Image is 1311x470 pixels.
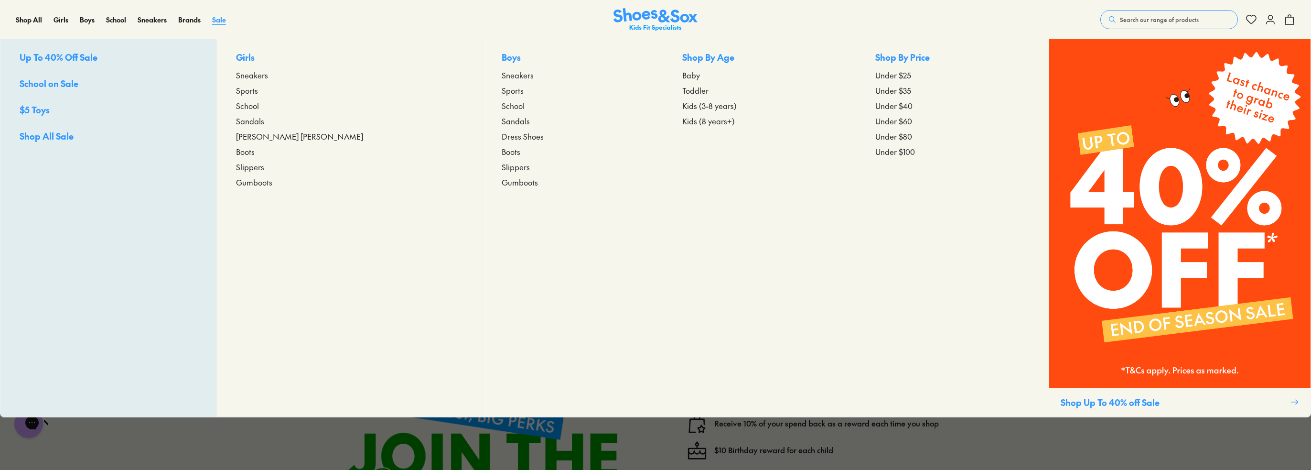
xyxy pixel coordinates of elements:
span: Under $40 [875,100,913,111]
a: Sneakers [138,15,167,25]
span: Under $35 [875,85,911,96]
img: vector1.svg [688,414,707,433]
span: Sports [236,85,258,96]
a: Boots [236,146,463,157]
a: Under $25 [875,69,1030,81]
span: Shop All Sale [20,130,74,142]
a: Shop All Sale [20,130,197,144]
span: Gumboots [502,176,538,188]
img: SNS_Logo_Responsive.svg [613,8,698,32]
a: Shop All [16,15,42,25]
a: Toddler [682,85,837,96]
span: Slippers [236,161,264,173]
a: Sandals [236,115,463,127]
span: [PERSON_NAME] [PERSON_NAME] [236,131,363,142]
p: Boys [502,51,644,66]
a: Sandals [502,115,644,127]
a: Receive 10% of your spend back as a reward each time you shop [714,418,939,429]
a: Under $60 [875,115,1030,127]
div: Need help finding the perfect pair for your little one? Let’s chat! [17,30,182,59]
span: Search our range of products [1120,15,1199,24]
span: Sandals [502,115,530,127]
a: [PERSON_NAME] [PERSON_NAME] [236,131,463,142]
a: School [236,100,463,111]
div: Reply to the campaigns [17,63,182,84]
span: Sneakers [502,69,534,81]
span: Kids (8 years+) [682,115,735,127]
span: Boots [236,146,255,157]
a: Sale [212,15,226,25]
p: Shop By Age [682,51,837,66]
p: Girls [236,51,463,66]
span: Under $80 [875,131,912,142]
iframe: Gorgias live chat messenger [10,406,48,441]
img: Shoes logo [17,11,32,26]
button: Dismiss campaign [168,12,182,25]
a: Kids (8 years+) [682,115,837,127]
span: Sandals [236,115,264,127]
span: Dress Shoes [502,131,544,142]
img: SNS_WEBASSETS_GRID_1080x1440_3.png [1049,39,1311,388]
span: School on Sale [20,77,78,89]
button: Search our range of products [1100,10,1238,29]
span: Brands [178,15,201,24]
a: Boots [502,146,644,157]
a: Slippers [502,161,644,173]
a: School [106,15,126,25]
a: Gumboots [502,176,644,188]
span: Sports [502,85,524,96]
span: Baby [682,69,700,81]
a: Sneakers [236,69,463,81]
span: Sneakers [138,15,167,24]
h3: Shoes [36,14,74,23]
a: Dress Shoes [502,131,644,142]
span: Toddler [682,85,709,96]
a: Slippers [236,161,463,173]
a: Sports [236,85,463,96]
p: Shop Up To 40% off Sale [1061,396,1286,409]
span: $5 Toys [20,104,50,116]
a: School on Sale [20,77,197,92]
a: Baby [682,69,837,81]
div: Message from Shoes. Need help finding the perfect pair for your little one? Let’s chat! [7,11,191,59]
span: Gumboots [236,176,272,188]
a: Sneakers [502,69,644,81]
span: School [236,100,259,111]
a: Boys [80,15,95,25]
a: Girls [54,15,68,25]
span: Kids (3-8 years) [682,100,737,111]
span: Girls [54,15,68,24]
span: Sneakers [236,69,268,81]
span: Under $60 [875,115,912,127]
span: Sale [212,15,226,24]
a: Under $80 [875,131,1030,142]
span: Shop All [16,15,42,24]
span: Slippers [502,161,530,173]
a: Under $40 [875,100,1030,111]
span: Up To 40% Off Sale [20,51,97,63]
a: Brands [178,15,201,25]
a: Under $35 [875,85,1030,96]
span: Boys [80,15,95,24]
a: $10 Birthday reward for each child [714,445,833,456]
a: Kids (3-8 years) [682,100,837,111]
a: Gumboots [236,176,463,188]
a: School [502,100,644,111]
a: Up To 40% Off Sale [20,51,197,66]
div: Campaign message [7,1,191,93]
a: $5 Toys [20,103,197,118]
a: Shop Up To 40% off Sale [1049,39,1311,417]
span: Under $25 [875,69,911,81]
a: Shoes & Sox [613,8,698,32]
span: School [502,100,525,111]
span: Under $100 [875,146,915,157]
span: School [106,15,126,24]
a: Under $100 [875,146,1030,157]
span: Boots [502,146,520,157]
img: cake--candle-birthday-event-special-sweet-cake-bake.svg [688,441,707,460]
p: Shop By Price [875,51,1030,66]
a: Sports [502,85,644,96]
